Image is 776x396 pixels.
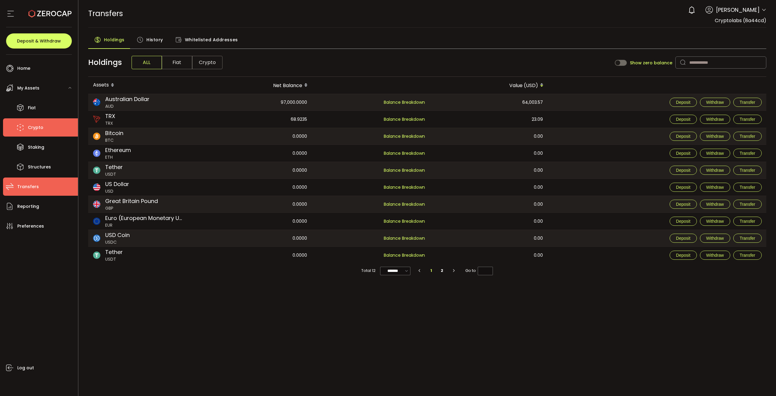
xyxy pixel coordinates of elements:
[105,103,149,110] span: AUD
[430,196,548,212] div: 0.00
[195,196,312,212] div: 0.0000
[17,39,61,43] span: Deposit & Withdraw
[676,151,690,156] span: Deposit
[670,234,697,243] button: Deposit
[700,166,730,175] button: Withdraw
[93,201,100,208] img: gbp_portfolio.svg
[361,266,376,275] span: Total 12
[700,149,730,158] button: Withdraw
[105,120,115,127] span: TRX
[706,151,724,156] span: Withdraw
[195,230,312,246] div: 0.0000
[733,98,762,107] button: Transfer
[384,167,425,174] span: Balance Breakdown
[105,256,123,262] span: USDT
[430,80,548,90] div: Value (USD)
[17,182,39,191] span: Transfers
[733,234,762,243] button: Transfer
[93,218,100,225] img: eur_portfolio.svg
[676,185,690,190] span: Deposit
[195,179,312,196] div: 0.0000
[28,143,44,152] span: Staking
[105,214,184,222] span: Euro (European Monetary Unit)
[676,236,690,241] span: Deposit
[146,34,163,46] span: History
[105,188,129,195] span: USD
[430,111,548,128] div: 23.09
[436,266,447,275] li: 2
[28,123,43,132] span: Crypto
[706,117,724,122] span: Withdraw
[195,128,312,144] div: 0.0000
[105,146,131,154] span: Ethereum
[88,57,122,68] span: Holdings
[195,247,312,264] div: 0.0000
[17,364,34,372] span: Log out
[740,100,755,105] span: Transfer
[192,56,222,69] span: Crypto
[706,168,724,173] span: Withdraw
[28,163,51,171] span: Structures
[105,239,130,245] span: USDC
[706,100,724,105] span: Withdraw
[700,98,730,107] button: Withdraw
[740,253,755,258] span: Transfer
[740,134,755,139] span: Transfer
[105,171,123,178] span: USDT
[105,137,123,144] span: BTC
[670,166,697,175] button: Deposit
[93,150,100,157] img: eth_portfolio.svg
[700,183,730,192] button: Withdraw
[88,8,123,19] span: Transfers
[740,185,755,190] span: Transfer
[93,252,100,259] img: usdt_portfolio.svg
[700,115,730,124] button: Withdraw
[676,202,690,207] span: Deposit
[105,95,149,103] span: Australian Dollar
[384,252,425,259] span: Balance Breakdown
[670,132,697,141] button: Deposit
[700,132,730,141] button: Withdraw
[185,34,238,46] span: Whitelisted Addresses
[105,248,123,256] span: Tether
[105,129,123,137] span: Bitcoin
[700,251,730,260] button: Withdraw
[105,154,131,161] span: ETH
[93,99,100,106] img: aud_portfolio.svg
[676,134,690,139] span: Deposit
[195,80,313,90] div: Net Balance
[740,151,755,156] span: Transfer
[384,116,425,122] span: Balance Breakdown
[195,145,312,162] div: 0.0000
[17,64,30,73] span: Home
[465,266,493,275] span: Go to
[105,112,115,120] span: TRX
[670,115,697,124] button: Deposit
[430,128,548,144] div: 0.00
[715,17,766,24] span: Cryptolabs (8a44cd)
[676,100,690,105] span: Deposit
[676,117,690,122] span: Deposit
[700,234,730,243] button: Withdraw
[430,230,548,246] div: 0.00
[670,251,697,260] button: Deposit
[733,251,762,260] button: Transfer
[706,253,724,258] span: Withdraw
[733,200,762,209] button: Transfer
[93,167,100,174] img: usdt_portfolio.svg
[740,236,755,241] span: Transfer
[706,219,724,224] span: Withdraw
[384,201,425,208] span: Balance Breakdown
[93,116,100,123] img: trx_portfolio.png
[746,367,776,396] iframe: Chat Widget
[384,99,425,105] span: Balance Breakdown
[676,219,690,224] span: Deposit
[740,117,755,122] span: Transfer
[426,266,437,275] li: 1
[706,185,724,190] span: Withdraw
[700,217,730,226] button: Withdraw
[384,235,425,242] span: Balance Breakdown
[706,202,724,207] span: Withdraw
[195,111,312,128] div: 68.9235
